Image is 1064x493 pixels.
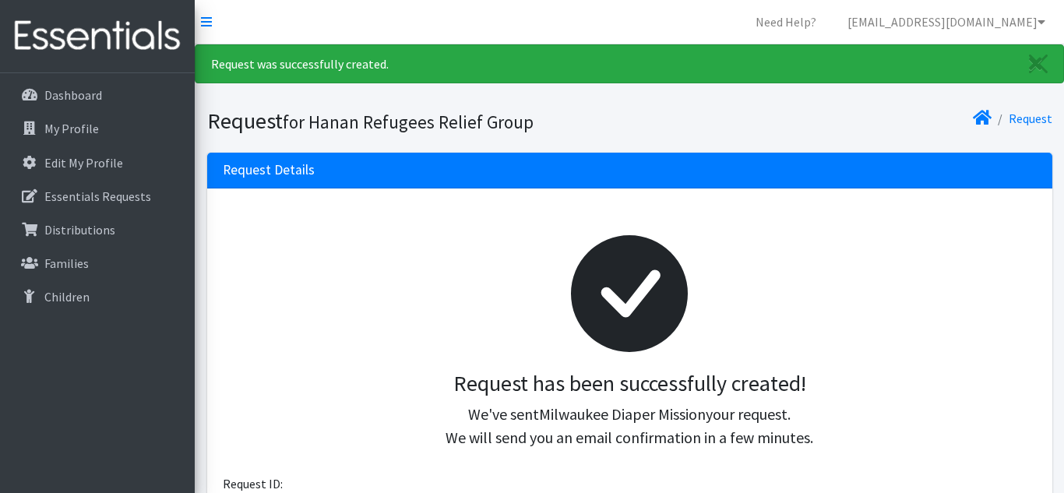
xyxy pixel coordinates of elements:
[44,222,115,238] p: Distributions
[44,87,102,103] p: Dashboard
[6,147,188,178] a: Edit My Profile
[235,371,1024,397] h3: Request has been successfully created!
[6,248,188,279] a: Families
[6,113,188,144] a: My Profile
[6,79,188,111] a: Dashboard
[44,155,123,171] p: Edit My Profile
[44,255,89,271] p: Families
[743,6,829,37] a: Need Help?
[44,121,99,136] p: My Profile
[223,476,283,491] span: Request ID:
[539,404,706,424] span: Milwaukee Diaper Mission
[1013,45,1063,83] a: Close
[283,111,534,133] small: for Hanan Refugees Relief Group
[207,107,624,135] h1: Request
[223,162,315,178] h3: Request Details
[44,289,90,305] p: Children
[6,281,188,312] a: Children
[44,188,151,204] p: Essentials Requests
[6,214,188,245] a: Distributions
[235,403,1024,449] p: We've sent your request. We will send you an email confirmation in a few minutes.
[1009,111,1052,126] a: Request
[195,44,1064,83] div: Request was successfully created.
[6,10,188,62] img: HumanEssentials
[835,6,1058,37] a: [EMAIL_ADDRESS][DOMAIN_NAME]
[6,181,188,212] a: Essentials Requests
